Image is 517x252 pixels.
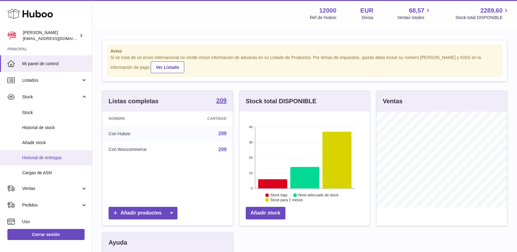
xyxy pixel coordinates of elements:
span: Historial de stock [22,125,87,131]
span: 68,57 [409,6,424,15]
strong: EUR [360,6,373,15]
th: Cantidad [182,112,233,126]
text: 0 [251,187,253,190]
span: Ventas totales [397,15,431,21]
strong: 209 [216,97,226,104]
div: Si se trata de un envío internacional no olvide incluir información de aduanas en su Listado de P... [110,55,499,73]
a: 2289,60 Stock total DISPONIBLE [455,6,510,21]
div: [PERSON_NAME] [23,30,78,41]
span: [EMAIL_ADDRESS][DOMAIN_NAME] [23,36,90,41]
span: Stock [22,110,87,116]
text: Stock para 2 meses [270,198,303,202]
text: Stock bajo [270,193,288,197]
a: 68,57 Ventas totales [397,6,431,21]
td: Con Woocommerce [102,142,182,158]
a: Ver Listado [151,61,184,73]
span: 2289,60 [480,6,503,15]
span: Mi panel de control [22,61,87,67]
div: Ref de Huboo [310,15,336,21]
span: Pedidos [22,202,81,208]
a: 209 [218,147,227,152]
span: Stock [22,94,81,100]
span: Uso [22,219,87,225]
img: mar@ensuelofirme.com [7,31,17,40]
th: Nombre [102,112,182,126]
text: 30 [249,140,253,144]
span: Cargas de ASN [22,170,87,176]
text: Nivel adecuado de stock [298,193,339,197]
a: Cerrar sesión [7,229,85,240]
strong: 12000 [319,6,336,15]
span: Stock total DISPONIBLE [455,15,510,21]
strong: Aviso [110,48,499,54]
h3: Listas completas [109,97,158,105]
td: Con Huboo [102,126,182,142]
span: Historial de entregas [22,155,87,161]
h3: Ayuda [109,238,127,247]
text: 20 [249,156,253,159]
a: Añadir stock [246,207,285,219]
text: 10 [249,171,253,175]
a: Añadir productos [109,207,177,219]
span: Listados [22,77,81,83]
div: Divisa [362,15,373,21]
a: 209 [218,131,227,136]
a: 209 [216,97,226,105]
span: Ventas [22,186,81,191]
h3: Stock total DISPONIBLE [246,97,316,105]
span: Añadir stock [22,140,87,146]
text: 40 [249,125,253,129]
h3: Ventas [383,97,402,105]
